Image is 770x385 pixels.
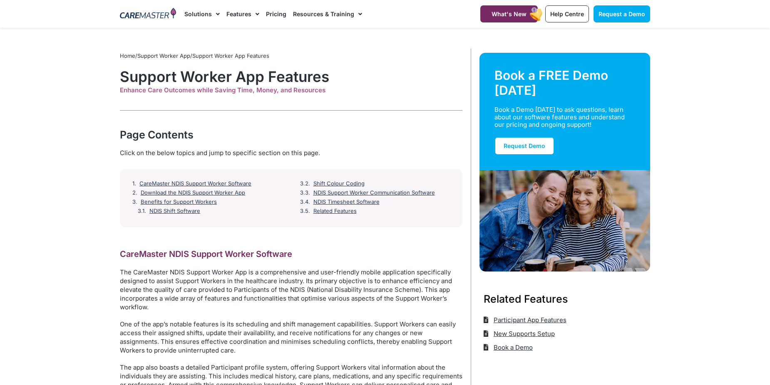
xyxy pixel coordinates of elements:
span: New Supports Setup [492,327,555,341]
h2: CareMaster NDIS Support Worker Software [120,249,462,259]
a: Help Centre [545,5,589,22]
span: / / [120,52,269,59]
p: The CareMaster NDIS Support Worker App is a comprehensive and user-friendly mobile application sp... [120,268,462,311]
h1: Support Worker App Features [120,68,462,85]
span: Support Worker App Features [192,52,269,59]
a: Related Features [313,208,357,215]
a: Book a Demo [484,341,533,354]
span: Participant App Features [492,313,566,327]
a: NDIS Support Worker Communication Software [313,190,435,196]
a: What's New [480,5,538,22]
div: Click on the below topics and jump to specific section on this page. [120,148,462,158]
div: Page Contents [120,127,462,142]
span: What's New [492,10,527,17]
img: CareMaster Logo [120,8,176,20]
a: New Supports Setup [484,327,555,341]
a: CareMaster NDIS Support Worker Software [139,180,251,187]
a: Request Demo [494,137,554,155]
div: Enhance Care Outcomes while Saving Time, Money, and Resources [120,86,462,94]
span: Help Centre [550,10,584,17]
a: Download the NDIS Support Worker App [141,190,245,196]
span: Request a Demo [599,10,645,17]
a: Support Worker App [137,52,190,59]
a: Request a Demo [594,5,650,22]
p: One of the app’s notable features is its scheduling and shift management capabilities. Support Wo... [120,320,462,355]
h3: Related Features [484,291,646,306]
div: Book a Demo [DATE] to ask questions, learn about our software features and understand our pricing... [494,106,625,128]
div: Book a FREE Demo [DATE] [494,68,635,98]
span: Book a Demo [492,341,533,354]
img: Support Worker and NDIS Participant out for a coffee. [479,170,650,271]
a: Shift Colour Coding [313,180,365,187]
a: Home [120,52,135,59]
a: NDIS Shift Software [149,208,200,215]
a: Benefits for Support Workers [141,199,217,205]
a: Participant App Features [484,313,566,327]
span: Request Demo [504,142,545,149]
a: NDIS Timesheet Software [313,199,380,205]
